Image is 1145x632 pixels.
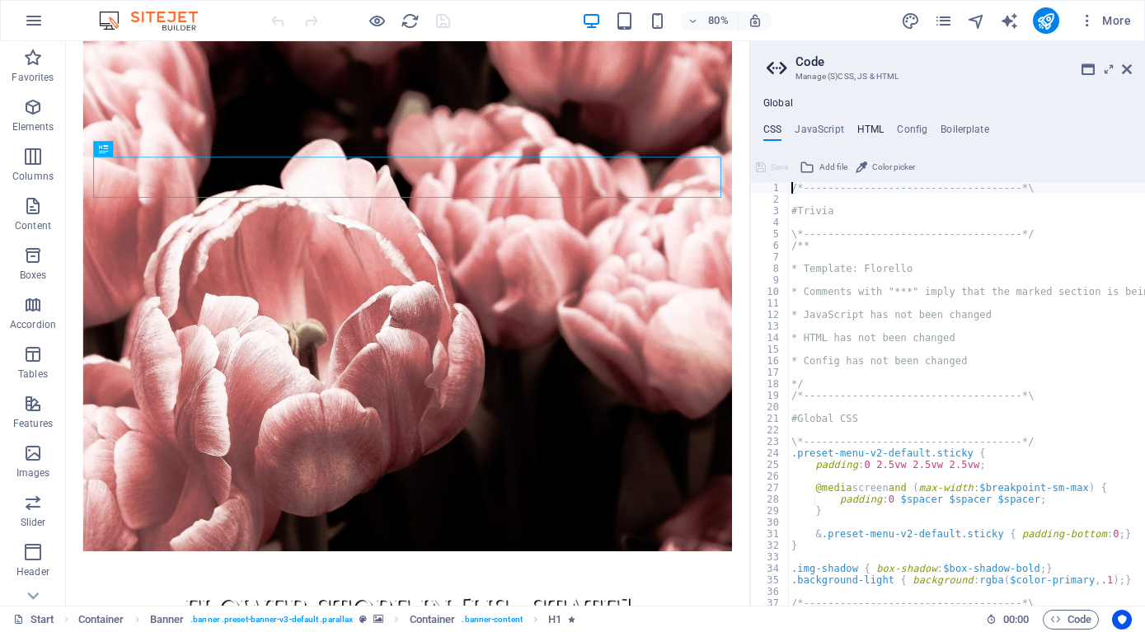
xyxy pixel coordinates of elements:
[13,610,54,630] a: Click to cancel selection. Double-click to open Pages
[1043,610,1099,630] button: Code
[751,205,790,217] div: 3
[1050,610,1091,630] span: Code
[751,574,790,586] div: 35
[795,69,1099,84] h3: Manage (S)CSS, JS & HTML
[967,11,987,30] button: navigator
[751,263,790,274] div: 8
[853,157,917,177] button: Color picker
[95,11,218,30] img: Editor Logo
[901,12,920,30] i: Design (Ctrl+Alt+Y)
[10,318,56,331] p: Accordion
[751,367,790,378] div: 17
[1072,7,1138,34] button: More
[1000,11,1020,30] button: text_generator
[751,355,790,367] div: 16
[751,274,790,286] div: 9
[568,615,575,624] i: Element contains an animation
[78,610,124,630] span: Click to select. Double-click to edit
[751,505,790,517] div: 29
[367,11,387,30] button: Click here to leave preview mode and continue editing
[751,459,790,470] div: 25
[462,610,522,630] span: . banner-content
[1015,613,1017,625] span: :
[857,124,885,142] h4: HTML
[941,124,989,142] h4: Boilerplate
[548,610,561,630] span: Click to select. Double-click to edit
[373,615,383,624] i: This element contains a background
[751,597,790,609] div: 37
[751,390,790,401] div: 19
[748,13,763,28] i: On resize automatically adjust zoom level to fit chosen device.
[751,297,790,309] div: 11
[901,11,921,30] button: design
[763,97,793,110] h4: Global
[751,332,790,344] div: 14
[934,11,954,30] button: pages
[986,610,1030,630] h6: Session time
[872,157,915,177] span: Color picker
[1036,12,1055,30] i: Publish
[751,551,790,563] div: 33
[751,378,790,390] div: 18
[751,413,790,424] div: 21
[751,286,790,297] div: 10
[150,610,185,630] span: Click to select. Double-click to edit
[751,182,790,194] div: 1
[410,610,456,630] span: Click to select. Double-click to edit
[16,565,49,578] p: Header
[751,540,790,551] div: 32
[751,194,790,205] div: 2
[795,124,843,142] h4: JavaScript
[763,124,781,142] h4: CSS
[751,309,790,321] div: 12
[1079,12,1131,29] span: More
[751,586,790,597] div: 36
[751,563,790,574] div: 34
[705,11,731,30] h6: 80%
[13,417,53,430] p: Features
[12,170,54,183] p: Columns
[1112,610,1132,630] button: Usercentrics
[78,610,576,630] nav: breadcrumb
[751,240,790,251] div: 6
[359,615,367,624] i: This element is a customizable preset
[12,120,54,133] p: Elements
[751,321,790,332] div: 13
[20,269,47,282] p: Boxes
[1003,610,1029,630] span: 00 00
[16,466,50,480] p: Images
[18,367,48,381] p: Tables
[751,470,790,482] div: 26
[12,71,54,84] p: Favorites
[967,12,986,30] i: Navigator
[751,447,790,459] div: 24
[797,157,850,177] button: Add file
[751,517,790,528] div: 30
[934,12,953,30] i: Pages (Ctrl+Alt+S)
[751,401,790,413] div: 20
[751,251,790,263] div: 7
[897,124,927,142] h4: Config
[400,11,420,30] button: reload
[1033,7,1059,34] button: publish
[21,516,46,529] p: Slider
[795,54,1132,69] h2: Code
[190,610,353,630] span: . banner .preset-banner-v3-default .parallax
[751,528,790,540] div: 31
[15,219,51,232] p: Content
[819,157,847,177] span: Add file
[751,217,790,228] div: 4
[751,494,790,505] div: 28
[751,344,790,355] div: 15
[751,424,790,436] div: 22
[680,11,739,30] button: 80%
[751,436,790,447] div: 23
[751,228,790,240] div: 5
[751,482,790,494] div: 27
[1000,12,1019,30] i: AI Writer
